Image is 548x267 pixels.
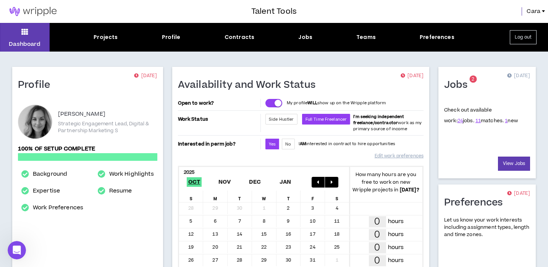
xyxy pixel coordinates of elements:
[298,33,312,41] div: Jobs
[507,72,530,80] p: [DATE]
[505,117,518,124] span: new
[228,191,252,202] div: T
[33,170,67,179] a: Background
[18,79,56,91] h1: Profile
[444,197,509,209] h1: Preferences
[251,6,297,17] h3: Talent Tools
[58,110,105,119] p: [PERSON_NAME]
[269,141,276,147] span: Yes
[301,191,325,202] div: F
[457,117,474,124] span: jobs.
[8,241,26,259] iframe: Intercom live chat
[510,30,537,44] button: Log out
[247,177,263,187] span: Dec
[444,217,530,239] p: Let us know your work interests including assignment types, length and time zones.
[9,40,40,48] p: Dashboard
[269,117,294,122] span: Side Hustler
[109,170,154,179] a: Work Highlights
[388,256,404,265] p: hours
[457,117,463,124] a: 24
[287,100,386,106] p: My profile show up on the Wripple platform
[203,191,228,202] div: M
[444,79,473,91] h1: Jobs
[498,157,530,171] a: View Jobs
[134,72,157,80] p: [DATE]
[420,33,454,41] div: Preferences
[469,76,477,83] sup: 2
[33,186,60,196] a: Expertise
[33,203,83,212] a: Work Preferences
[178,100,259,106] p: Open to work?
[527,7,540,16] span: Cara
[179,191,204,202] div: S
[505,117,508,124] a: 1
[299,141,396,147] p: I interested in contract to hire opportunities
[109,186,132,196] a: Resume
[18,145,157,153] p: 100% of setup complete
[252,191,276,202] div: W
[18,105,52,139] div: Cara L.
[184,169,195,176] b: 2025
[307,100,317,106] strong: WILL
[388,217,404,226] p: hours
[400,186,419,193] b: [DATE] ?
[278,177,293,187] span: Jan
[94,33,118,41] div: Projects
[162,33,181,41] div: Profile
[178,114,259,125] p: Work Status
[444,107,518,124] p: Check out available work:
[300,141,306,147] strong: AM
[353,114,422,132] span: work as my primary source of income
[356,33,376,41] div: Teams
[475,117,504,124] span: matches.
[349,171,422,194] p: How many hours are you free to work on new Wripple projects in
[187,177,202,187] span: Oct
[388,230,404,239] p: hours
[401,72,424,80] p: [DATE]
[475,117,481,124] a: 11
[388,243,404,252] p: hours
[325,191,349,202] div: S
[178,79,322,91] h1: Availability and Work Status
[285,141,291,147] span: No
[58,120,157,134] p: Strategic Engagement Lead, Digital & Partnership Marketing S
[225,33,254,41] div: Contracts
[472,76,474,83] span: 2
[507,190,530,197] p: [DATE]
[217,177,233,187] span: Nov
[375,149,424,163] a: Edit work preferences
[276,191,301,202] div: T
[353,114,404,126] b: I'm seeking independent freelance/contractor
[178,139,259,149] p: Interested in perm job?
